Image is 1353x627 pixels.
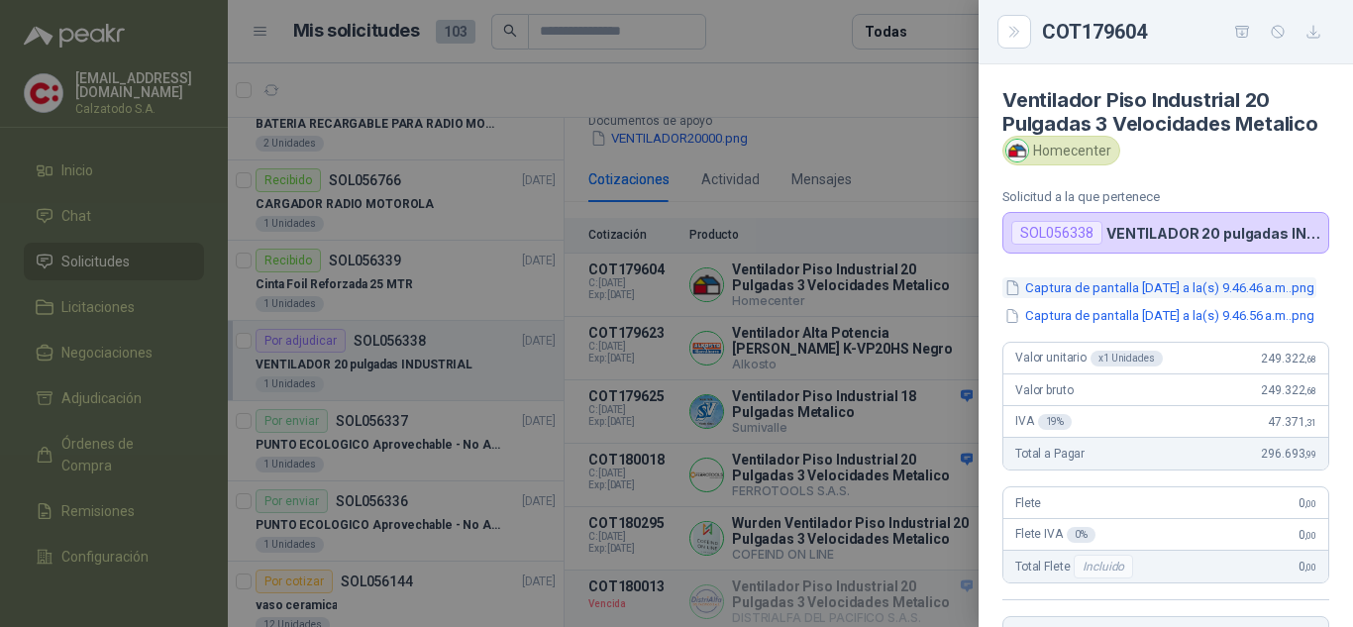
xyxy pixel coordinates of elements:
[1304,530,1316,541] span: ,00
[1038,414,1073,430] div: 19 %
[1261,352,1316,366] span: 249.322
[1042,16,1329,48] div: COT179604
[1015,496,1041,510] span: Flete
[1015,447,1085,461] span: Total a Pagar
[1002,277,1316,298] button: Captura de pantalla [DATE] a la(s) 9.46.46 a.m..png
[1015,383,1073,397] span: Valor bruto
[1304,417,1316,428] span: ,31
[1304,354,1316,365] span: ,68
[1015,351,1163,366] span: Valor unitario
[1002,136,1120,165] div: Homecenter
[1015,414,1072,430] span: IVA
[1304,449,1316,460] span: ,99
[1299,496,1316,510] span: 0
[1304,562,1316,573] span: ,00
[1015,555,1137,578] span: Total Flete
[1091,351,1163,366] div: x 1 Unidades
[1067,527,1095,543] div: 0 %
[1261,383,1316,397] span: 249.322
[1002,20,1026,44] button: Close
[1011,221,1102,245] div: SOL056338
[1299,560,1316,574] span: 0
[1304,385,1316,396] span: ,68
[1002,189,1329,204] p: Solicitud a la que pertenece
[1002,88,1329,136] h4: Ventilador Piso Industrial 20 Pulgadas 3 Velocidades Metalico
[1074,555,1133,578] div: Incluido
[1261,447,1316,461] span: 296.693
[1299,528,1316,542] span: 0
[1002,306,1316,327] button: Captura de pantalla [DATE] a la(s) 9.46.56 a.m..png
[1015,527,1095,543] span: Flete IVA
[1268,415,1316,429] span: 47.371
[1304,498,1316,509] span: ,00
[1006,140,1028,161] img: Company Logo
[1106,225,1320,242] p: VENTILADOR 20 pulgadas INDUSTRIAL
